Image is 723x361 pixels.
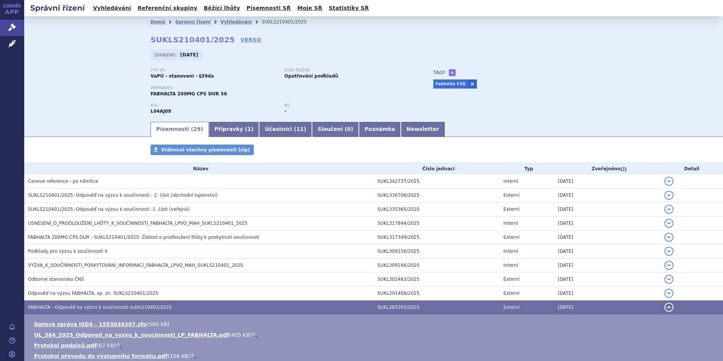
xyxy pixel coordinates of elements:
[347,126,351,132] span: 0
[28,263,243,268] span: VÝZVA_K_SOUČINNOSTI_POSKYTOVÁNÍ_INFORMACÍ_FABHALTA_LPVO_MAH_SUKLS210401_2025
[231,332,250,338] span: 405 kB
[220,19,252,25] a: Vyhledávání
[433,68,445,77] h3: Tagy
[503,235,519,240] span: Externí
[374,258,500,272] td: SUKL309166/2025
[554,272,660,286] td: [DATE]
[503,179,518,184] span: Interní
[284,73,338,79] strong: Opatřování podkladů
[34,331,715,339] li: ( )
[664,289,673,298] button: detail
[34,353,168,359] a: Protokol převodu do výstupního formátu.pdf
[554,244,660,258] td: [DATE]
[374,244,500,258] td: SUKL309156/2025
[503,291,519,296] span: Externí
[240,36,261,44] a: VERSO
[503,221,518,226] span: Interní
[247,126,251,132] span: 1
[135,3,200,13] a: Referenční skupiny
[374,230,500,244] td: SUKL317349/2025
[554,258,660,272] td: [DATE]
[503,193,519,198] span: Externí
[664,247,673,256] button: detail
[150,91,227,96] span: FABHALTA 200MG CPS DUR 56
[664,233,673,242] button: detail
[664,303,673,312] button: detail
[154,52,178,58] span: Zahájeno:
[262,16,317,28] li: SUKLS210401/2025
[284,109,286,114] strong: -
[664,219,673,228] button: detail
[34,321,715,328] li: ( )
[161,147,250,152] span: Stáhnout všechny písemnosti (zip)
[149,321,167,327] span: 560 kB
[150,122,209,137] a: Písemnosti (29)
[28,207,190,212] span: SUKLS210401/2025: Odpověď na výzvu k součinnosti -1. část (veřejná)
[209,122,259,137] a: Přípravky (1)
[28,193,217,198] span: SUKLS210401/2025: Odpověď na výzvu k součinnosti - 2. část (obchodní tajemství)
[503,305,519,310] span: Externí
[150,68,277,73] p: Typ SŘ:
[91,3,133,13] a: Vyhledávání
[190,353,197,359] a: 🔍
[664,275,673,284] button: detail
[150,35,235,44] strong: SUKLS210401/2025
[374,188,500,202] td: SUKL336706/2025
[150,109,171,114] strong: IPTAKOPAN
[374,216,500,230] td: SUKL317844/2025
[664,261,673,270] button: detail
[554,230,660,244] td: [DATE]
[664,191,673,200] button: detail
[374,174,500,188] td: SUKL342737/2025
[554,188,660,202] td: [DATE]
[24,163,374,174] th: Název
[554,300,660,314] td: [DATE]
[284,103,411,108] p: RS:
[503,249,518,254] span: Interní
[374,286,500,300] td: SUKL291408/2025
[374,272,500,286] td: SUKL302483/2025
[326,3,371,13] a: Statistiky SŘ
[116,342,122,349] a: 🔍
[554,163,660,174] th: Zveřejněno
[99,342,114,349] span: 87 kB
[433,79,468,89] a: Fabhalta C3G
[359,122,401,137] a: Poznámka
[374,202,500,216] td: SUKL335365/2025
[664,177,673,186] button: detail
[503,277,519,282] span: Externí
[28,277,84,282] span: Odborné stanovisko ČNS
[503,207,519,212] span: Externí
[150,86,418,90] p: Přípravek:
[295,3,324,13] a: Moje SŘ
[150,145,254,155] a: Stáhnout všechny písemnosti (zip)
[500,163,554,174] th: Typ
[449,69,456,76] a: +
[34,342,97,349] a: Protokol podpisů.pdf
[28,305,172,310] span: FABHALTA - Odpověď na výzvu k součinnosti sukls210401/2025
[28,179,98,184] span: Cenové reference - po námitce
[170,353,188,359] span: 108 kB
[401,122,445,137] a: Newsletter
[202,3,242,13] a: Běžící lhůty
[150,73,214,79] strong: VaPÚ - stanovení - §39da
[251,332,258,338] a: 🔍
[554,174,660,188] td: [DATE]
[554,202,660,216] td: [DATE]
[34,352,715,360] li: ( )
[661,163,723,174] th: Detail
[150,19,165,25] a: Domů
[284,68,411,73] p: Stav řízení:
[374,163,500,174] th: Číslo jednací
[259,122,312,137] a: Účastníci (11)
[554,216,660,230] td: [DATE]
[24,3,91,13] h2: Správní řízení
[34,321,147,327] a: Datová zpráva ISDS - 1553038207.zfo
[503,263,518,268] span: Interní
[150,103,277,108] p: ATC:
[34,332,229,338] a: OL_384_2025_Odpoved_na_vyzvu_k_soucinnosti_LP_FABHALTA.pdf
[374,300,500,314] td: SUKL285391/2025
[554,286,660,300] td: [DATE]
[28,221,248,226] span: USNESENÍ_O_PRODLOUŽENÍ_LHŮTY_K_SOUČINNOSTI_FABHALTA_LPVO_MAH_SUKLS210401_2025
[621,166,627,172] abbr: (?)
